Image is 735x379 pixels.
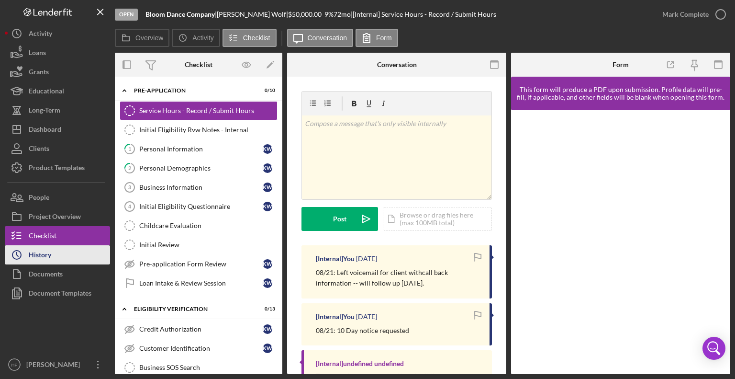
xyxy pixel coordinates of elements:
[5,264,110,284] button: Documents
[128,184,131,190] tspan: 3
[128,146,131,152] tspan: 1
[287,29,354,47] button: Conversation
[120,274,278,293] a: Loan Intake & Review SessionKW
[134,306,251,312] div: Eligibility Verification
[185,61,212,69] div: Checklist
[263,144,272,154] div: K W
[258,88,275,93] div: 0 / 10
[223,29,277,47] button: Checklist
[128,204,132,209] tspan: 4
[120,159,278,178] a: 2Personal DemographicsKW
[139,345,263,352] div: Customer Identification
[288,11,324,18] div: $50,000.00
[263,259,272,269] div: K W
[316,267,480,289] p: 08/21: Left voicemail for client withcall back information -- will follow up [DATE].
[139,203,263,210] div: Initial Eligibility Questionnaire
[333,207,346,231] div: Post
[316,255,355,263] div: [Internal] You
[139,164,263,172] div: Personal Demographics
[172,29,220,47] button: Activity
[139,364,277,371] div: Business SOS Search
[139,325,263,333] div: Credit Authorization
[316,313,355,321] div: [Internal] You
[139,222,277,230] div: Childcare Evaluation
[521,120,722,365] iframe: Lenderfit form
[612,61,629,69] div: Form
[243,34,270,42] label: Checklist
[301,207,378,231] button: Post
[120,178,278,197] a: 3Business InformationKW
[376,34,392,42] label: Form
[29,284,91,305] div: Document Templates
[120,139,278,159] a: 1Personal InformationKW
[120,197,278,216] a: 4Initial Eligibility QuestionnaireKW
[139,126,277,134] div: Initial Eligibility Rvw Notes - Internal
[120,320,278,339] a: Credit AuthorizationKW
[308,34,347,42] label: Conversation
[5,355,110,374] button: HF[PERSON_NAME]
[139,145,263,153] div: Personal Information
[145,10,215,18] b: Bloom Dance Company
[139,241,277,249] div: Initial Review
[263,202,272,211] div: K W
[662,5,709,24] div: Mark Complete
[192,34,213,42] label: Activity
[516,86,725,101] div: This form will produce a PDF upon submission. Profile data will pre-fill, if applicable, and othe...
[263,163,272,173] div: K W
[377,61,417,69] div: Conversation
[120,101,278,120] a: Service Hours - Record / Submit Hours
[263,278,272,288] div: K W
[5,284,110,303] button: Document Templates
[653,5,730,24] button: Mark Complete
[115,9,138,21] div: Open
[120,235,278,254] a: Initial Review
[11,362,18,368] text: HF
[316,360,404,368] div: [Internal] undefined undefined
[120,339,278,358] a: Customer IdentificationKW
[29,264,63,286] div: Documents
[139,107,277,115] div: Service Hours - Record / Submit Hours
[5,245,110,264] button: History
[139,279,263,287] div: Loan Intake & Review Session
[29,245,51,267] div: History
[324,11,334,18] div: 9 %
[24,355,86,377] div: [PERSON_NAME]
[263,324,272,334] div: K W
[263,183,272,192] div: K W
[120,358,278,377] a: Business SOS Search
[316,325,409,336] p: 08/21: 10 Day notice requested
[134,88,251,93] div: Pre-Application
[351,11,496,18] div: | [Internal] Service Hours - Record / Submit Hours
[120,120,278,139] a: Initial Eligibility Rvw Notes - Internal
[5,226,110,245] button: Checklist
